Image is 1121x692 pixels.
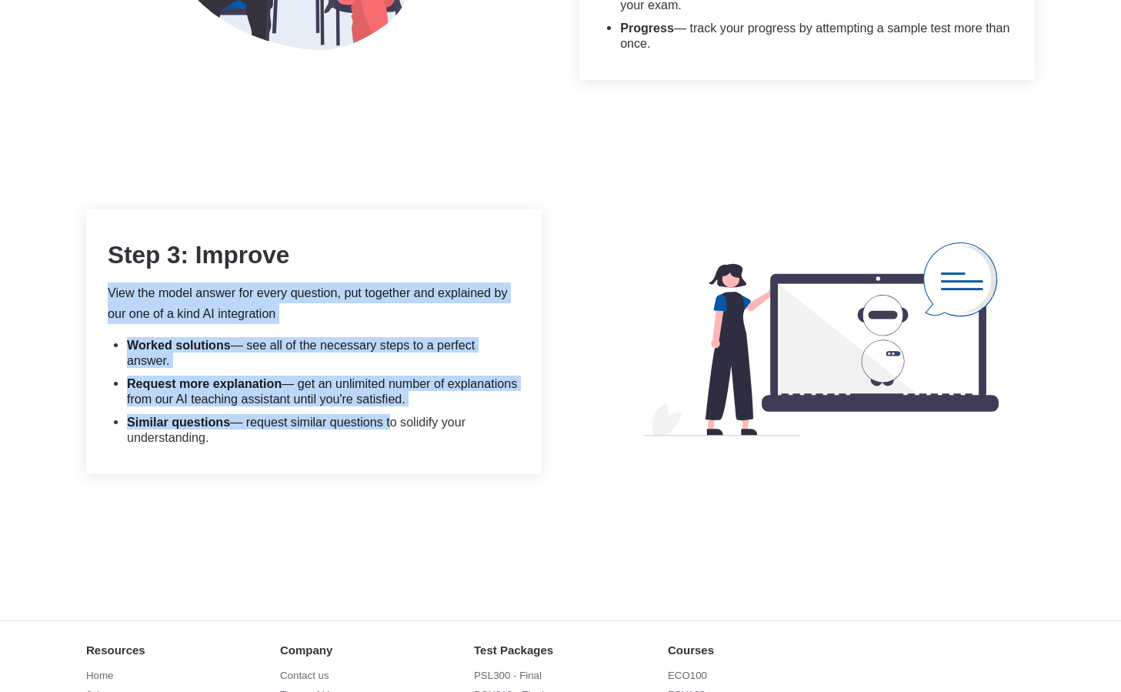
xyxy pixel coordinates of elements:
[127,414,520,445] li: — request similar questions to solidify your understanding.
[108,282,520,325] p: View the model answer for every question, put together and explained by our one of a kind AI inte...
[280,643,388,657] h4: Company
[620,20,1013,51] li: — track your progress by attempting a sample test more than once.
[127,376,520,406] li: — get an unlimited number of explanations from our AI teaching assistant until you're satisfied.
[127,338,231,352] b: Worked solutions
[668,643,776,657] h4: Courses
[108,239,289,282] h2: Step 3: Improve
[127,376,282,390] b: Request more explanation
[668,668,776,684] div: ECO100
[474,643,582,657] h4: Test Packages
[86,668,194,684] a: Home
[474,668,582,684] a: PSL300 - Final
[280,668,388,684] a: Contact us
[127,415,230,429] b: Similar questions
[127,337,520,368] li: — see all of the necessary steps to a perfect answer.
[86,643,194,657] h4: Resources
[644,242,999,436] img: AI icon
[620,21,674,35] b: Progress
